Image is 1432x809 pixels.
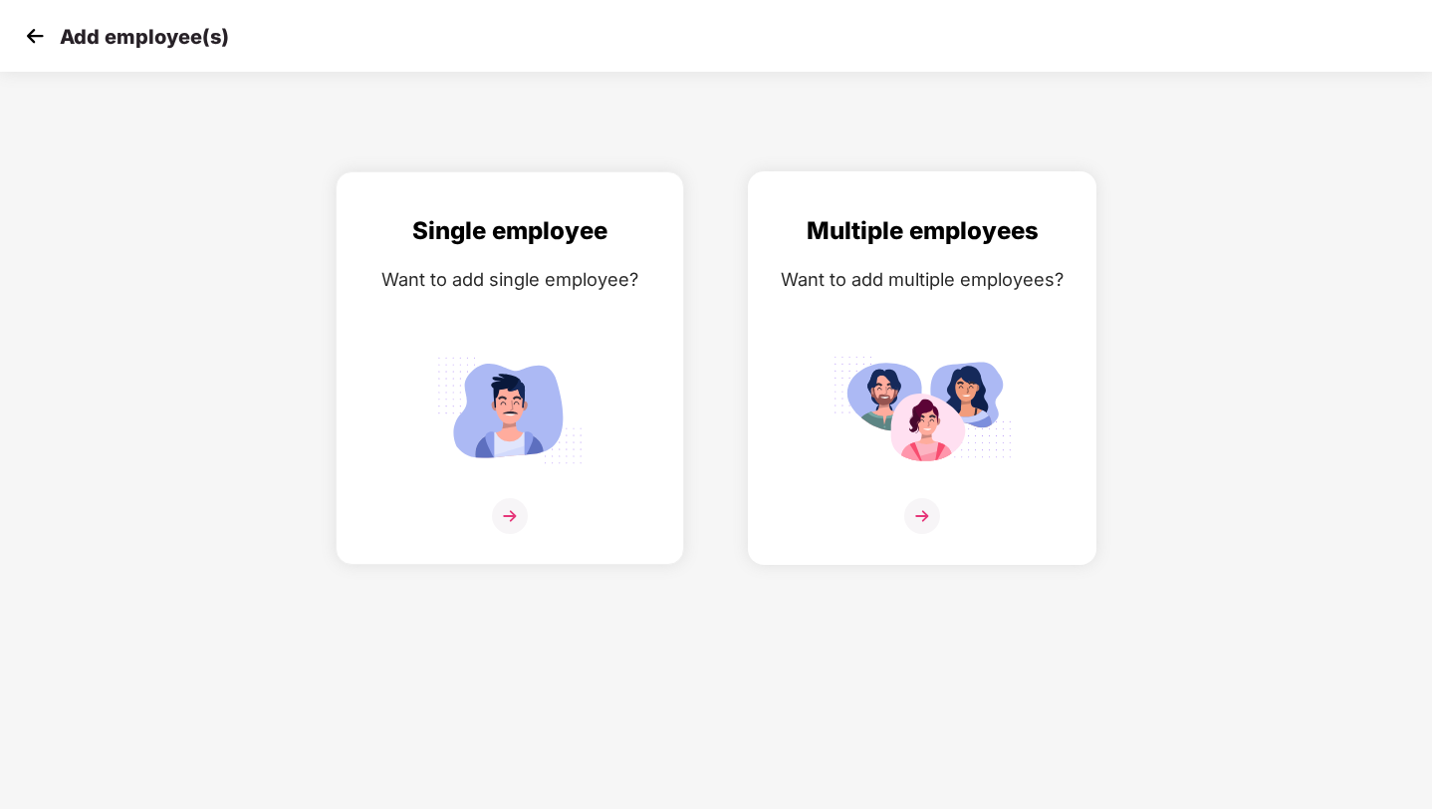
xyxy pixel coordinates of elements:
[357,265,663,294] div: Want to add single employee?
[769,212,1075,250] div: Multiple employees
[769,265,1075,294] div: Want to add multiple employees?
[60,25,229,49] p: Add employee(s)
[833,348,1012,472] img: svg+xml;base64,PHN2ZyB4bWxucz0iaHR0cDovL3d3dy53My5vcmcvMjAwMC9zdmciIGlkPSJNdWx0aXBsZV9lbXBsb3llZS...
[420,348,599,472] img: svg+xml;base64,PHN2ZyB4bWxucz0iaHR0cDovL3d3dy53My5vcmcvMjAwMC9zdmciIGlkPSJTaW5nbGVfZW1wbG95ZWUiIH...
[20,21,50,51] img: svg+xml;base64,PHN2ZyB4bWxucz0iaHR0cDovL3d3dy53My5vcmcvMjAwMC9zdmciIHdpZHRoPSIzMCIgaGVpZ2h0PSIzMC...
[357,212,663,250] div: Single employee
[492,498,528,534] img: svg+xml;base64,PHN2ZyB4bWxucz0iaHR0cDovL3d3dy53My5vcmcvMjAwMC9zdmciIHdpZHRoPSIzNiIgaGVpZ2h0PSIzNi...
[904,498,940,534] img: svg+xml;base64,PHN2ZyB4bWxucz0iaHR0cDovL3d3dy53My5vcmcvMjAwMC9zdmciIHdpZHRoPSIzNiIgaGVpZ2h0PSIzNi...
